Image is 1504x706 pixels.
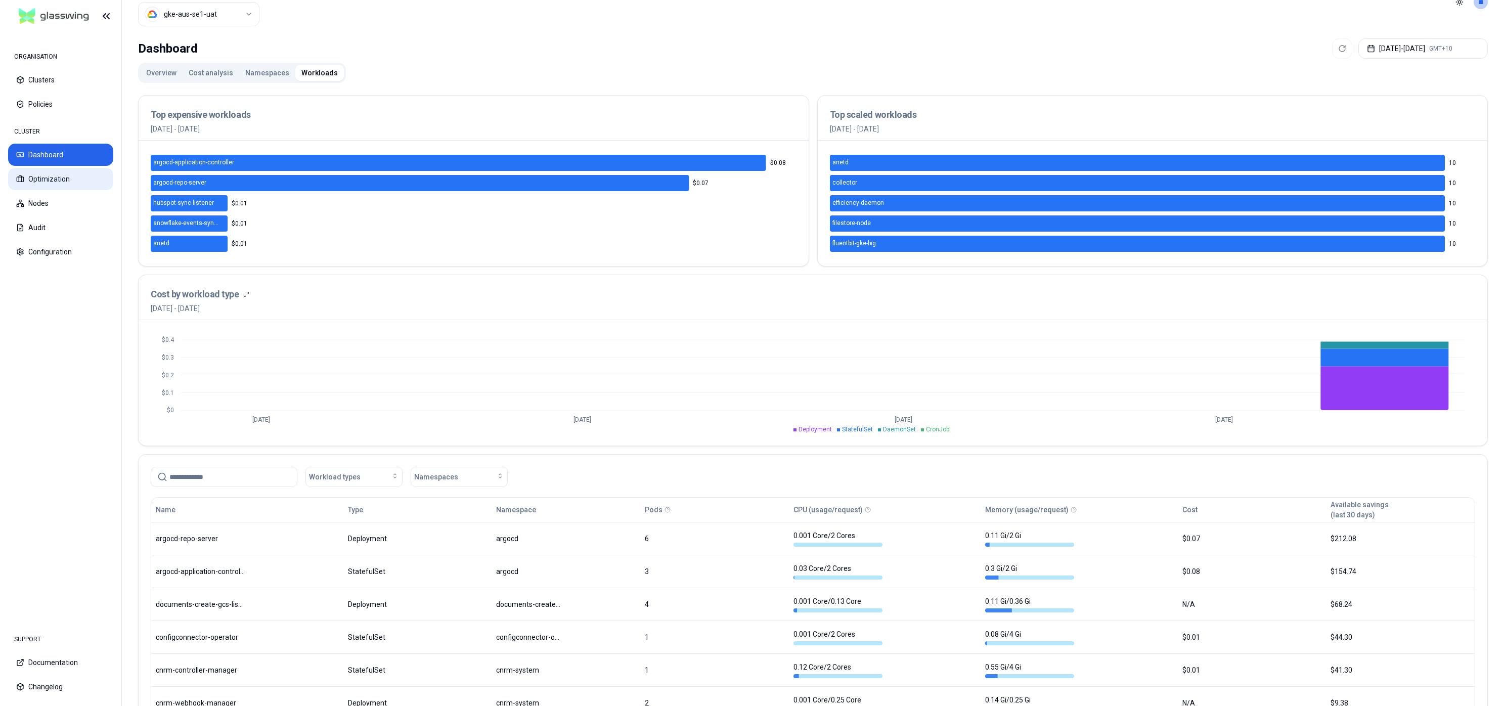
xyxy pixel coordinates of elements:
span: StatefulSet [842,426,873,433]
button: Pods [645,500,662,520]
button: Nodes [8,192,113,214]
button: Documentation [8,651,113,674]
button: Dashboard [8,144,113,166]
div: argocd [496,566,561,577]
div: $0.08 [1182,566,1322,577]
div: $154.74 [1331,566,1470,577]
button: Select a value [138,2,259,26]
button: Available savings(last 30 days) [1331,500,1389,520]
tspan: $0.4 [162,336,174,343]
div: configconnector-operator [156,632,245,642]
div: 0.001 Core / 2 Cores [793,531,882,547]
span: DaemonSet [883,426,916,433]
div: argocd-repo-server [156,534,245,544]
button: Memory (usage/request) [985,500,1069,520]
div: 3 [645,566,784,577]
h3: Cost by workload type [151,287,239,301]
button: CPU (usage/request) [793,500,863,520]
span: [DATE] - [DATE] [151,303,249,314]
tspan: [DATE] [895,416,912,423]
div: documents-create-gcs-listener [156,599,245,609]
button: Cost analysis [183,65,239,81]
button: Workload types [305,467,403,487]
button: Overview [140,65,183,81]
div: 1 [645,665,784,675]
span: Deployment [799,426,832,433]
div: argocd [496,534,561,544]
img: gcp [147,9,157,19]
button: Workloads [295,65,344,81]
tspan: $0.1 [162,389,174,396]
div: 0.12 Core / 2 Cores [793,662,882,678]
button: Policies [8,93,113,115]
div: documents-create-gcs-listener [496,599,561,609]
div: ORGANISATION [8,47,113,67]
h3: Top scaled workloads [830,108,1476,122]
tspan: [DATE] [252,416,270,423]
div: 0.11 Gi / 2 Gi [985,531,1074,547]
button: Name [156,500,175,520]
div: StatefulSet [348,665,488,675]
button: Namespaces [239,65,295,81]
p: [DATE] - [DATE] [830,124,1476,134]
span: Namespaces [414,472,458,482]
button: Configuration [8,241,113,263]
div: Deployment [348,599,488,609]
div: CLUSTER [8,121,113,142]
div: $0.01 [1182,665,1322,675]
button: Cost [1182,500,1198,520]
div: 0.55 Gi / 4 Gi [985,662,1074,678]
div: $0.01 [1182,632,1322,642]
div: $41.30 [1331,665,1470,675]
div: $68.24 [1331,599,1470,609]
button: Changelog [8,676,113,698]
div: 1 [645,632,784,642]
tspan: [DATE] [1215,416,1233,423]
div: configconnector-operator-system [496,632,561,642]
div: cnrm-controller-manager [156,665,245,675]
tspan: [DATE] [573,416,591,423]
div: $44.30 [1331,632,1470,642]
div: argocd-application-controller [156,566,245,577]
div: N/A [1182,599,1322,609]
div: 0.03 Core / 2 Cores [793,563,882,580]
span: CronJob [926,426,949,433]
div: $0.07 [1182,534,1322,544]
div: StatefulSet [348,632,488,642]
div: 4 [645,599,784,609]
div: 6 [645,534,784,544]
span: Workload types [309,472,361,482]
div: Deployment [348,534,488,544]
div: SUPPORT [8,629,113,649]
button: Type [348,500,363,520]
button: Clusters [8,69,113,91]
button: Audit [8,216,113,239]
div: 0.001 Core / 2 Cores [793,629,882,645]
button: Namespace [496,500,536,520]
div: 0.08 Gi / 4 Gi [985,629,1074,645]
div: $212.08 [1331,534,1470,544]
tspan: $0.3 [162,354,174,361]
tspan: $0.2 [162,372,174,379]
div: 0.11 Gi / 0.36 Gi [985,596,1074,612]
p: [DATE] - [DATE] [151,124,797,134]
button: Optimization [8,168,113,190]
div: cnrm-system [496,665,561,675]
div: gke-aus-se1-uat [164,9,217,19]
div: 0.3 Gi / 2 Gi [985,563,1074,580]
button: Namespaces [411,467,508,487]
div: 0.001 Core / 0.13 Core [793,596,882,612]
button: [DATE]-[DATE]GMT+10 [1358,38,1488,59]
div: StatefulSet [348,566,488,577]
div: Dashboard [138,38,198,59]
span: GMT+10 [1429,45,1452,53]
img: GlassWing [15,5,93,28]
h3: Top expensive workloads [151,108,797,122]
tspan: $0 [167,407,174,414]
